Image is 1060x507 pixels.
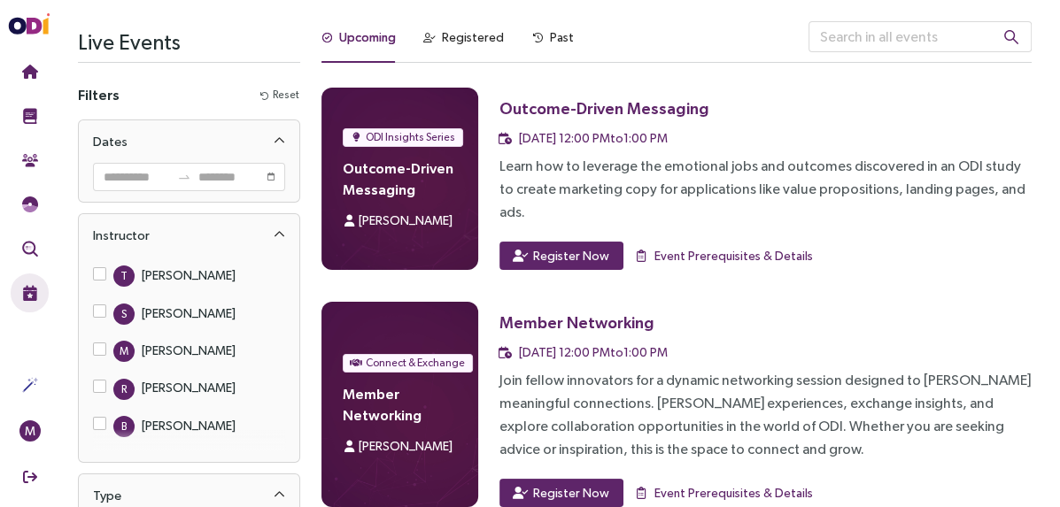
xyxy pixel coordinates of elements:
img: Live Events [22,285,38,301]
span: [PERSON_NAME] [359,213,453,227]
button: Register Now [499,479,623,507]
div: [PERSON_NAME] [142,303,236,323]
span: [DATE] 12:00 PM to 1:00 PM [519,131,668,145]
span: Event Prerequisites & Details [654,483,813,503]
img: Actions [22,377,38,393]
h4: Outcome-Driven Messaging [343,157,456,200]
span: M [25,420,35,442]
h3: Live Events [78,21,300,62]
span: Reset [273,87,299,104]
div: Type [93,485,121,506]
button: Actions [11,365,49,404]
h4: Member Networking [343,383,456,426]
input: Search in all events [809,21,1032,52]
button: Needs Framework [11,185,49,224]
div: [PERSON_NAME] [142,416,236,435]
div: Dates [93,131,128,152]
span: Event Prerequisites & Details [654,246,813,265]
div: Member Networking [499,311,654,334]
img: Training [22,108,38,124]
div: Upcoming [339,27,396,47]
div: Registered [442,27,504,47]
div: Past [550,27,574,47]
button: Outcome Validation [11,229,49,268]
button: Live Events [11,273,49,312]
button: Home [11,52,49,91]
div: Join fellow innovators for a dynamic networking session designed to [PERSON_NAME] meaningful conn... [499,369,1032,461]
button: Event Prerequisites & Details [634,479,814,507]
button: Training [11,96,49,135]
button: Reset [259,86,300,104]
div: Outcome-Driven Messaging [499,97,709,119]
span: search [1003,29,1019,45]
img: Community [22,152,38,168]
span: Connect & Exchange [366,354,465,372]
button: M [11,411,49,450]
div: Instructor [93,225,150,246]
span: R [121,379,127,400]
span: Register Now [533,483,609,503]
div: [PERSON_NAME] [142,378,236,397]
div: [PERSON_NAME] [142,265,236,285]
button: Event Prerequisites & Details [634,242,814,270]
div: Dates [79,120,299,163]
div: Instructor [79,214,299,257]
span: Register Now [533,246,609,265]
span: [DATE] 12:00 PM to 1:00 PM [519,345,668,359]
span: T [120,265,128,287]
span: to [177,170,191,184]
span: [PERSON_NAME] [359,439,453,453]
img: Outcome Validation [22,241,38,257]
span: ODI Insights Series [366,128,455,146]
span: swap-right [177,170,191,184]
button: search [989,21,1033,52]
div: [PERSON_NAME] [142,341,236,360]
span: S [121,303,127,325]
span: B [121,416,127,437]
img: JTBD Needs Framework [22,196,38,212]
button: Community [11,141,49,180]
h4: Filters [78,84,120,105]
span: M [120,341,128,362]
div: Learn how to leverage the emotional jobs and outcomes discovered in an ODI study to create market... [499,155,1032,224]
button: Sign Out [11,457,49,496]
button: Register Now [499,242,623,270]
